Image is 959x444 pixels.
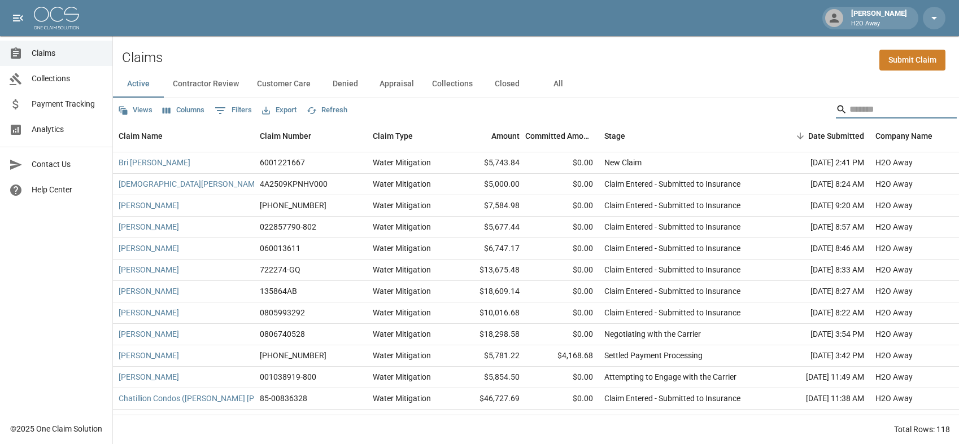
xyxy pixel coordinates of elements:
[119,178,261,190] a: [DEMOGRAPHIC_DATA][PERSON_NAME]
[260,371,316,383] div: 001038919-800
[533,71,583,98] button: All
[373,414,431,425] div: Water Mitigation
[768,238,870,260] div: [DATE] 8:46 AM
[452,388,525,410] div: $46,727.69
[32,98,103,110] span: Payment Tracking
[875,264,913,275] div: H2O Away
[373,285,431,297] div: Water Mitigation
[119,371,179,383] a: [PERSON_NAME]
[260,243,300,254] div: 060013611
[10,423,102,434] div: © 2025 One Claim Solution
[768,195,870,217] div: [DATE] 9:20 AM
[113,120,254,152] div: Claim Name
[604,200,740,211] div: Claim Entered - Submitted to Insurance
[894,424,950,435] div: Total Rows: 118
[604,414,701,425] div: Negotiating with the Carrier
[373,200,431,211] div: Water Mitigation
[875,178,913,190] div: H2O Away
[875,393,913,404] div: H2O Away
[373,264,431,275] div: Water Mitigation
[452,367,525,388] div: $5,854.50
[260,307,305,318] div: 0805993292
[452,345,525,367] div: $5,781.22
[260,414,316,425] div: 016241895-808
[373,371,431,383] div: Water Mitigation
[119,350,179,361] a: [PERSON_NAME]
[599,120,768,152] div: Stage
[260,328,305,340] div: 0806740528
[452,120,525,152] div: Amount
[119,243,179,254] a: [PERSON_NAME]
[604,328,701,340] div: Negotiating with the Carrier
[875,285,913,297] div: H2O Away
[604,371,736,383] div: Attempting to Engage with the Carrier
[875,221,913,232] div: H2O Away
[525,302,599,324] div: $0.00
[119,221,179,232] a: [PERSON_NAME]
[604,285,740,297] div: Claim Entered - Submitted to Insurance
[113,71,959,98] div: dynamic tabs
[452,410,525,431] div: $6,653.19
[7,7,29,29] button: open drawer
[373,221,431,232] div: Water Mitigation
[525,410,599,431] div: $0.00
[32,124,103,135] span: Analytics
[367,120,452,152] div: Claim Type
[604,307,740,318] div: Claim Entered - Submitted to Insurance
[875,243,913,254] div: H2O Away
[875,328,913,340] div: H2O Away
[525,120,599,152] div: Committed Amount
[525,152,599,174] div: $0.00
[875,157,913,168] div: H2O Away
[604,157,642,168] div: New Claim
[260,350,326,361] div: 01-009-269339
[604,264,740,275] div: Claim Entered - Submitted to Insurance
[260,264,300,275] div: 722274-GQ
[604,221,740,232] div: Claim Entered - Submitted to Insurance
[768,410,870,431] div: [DATE] 11:36 AM
[768,388,870,410] div: [DATE] 11:38 AM
[525,120,593,152] div: Committed Amount
[875,414,913,425] div: H2O Away
[525,388,599,410] div: $0.00
[373,328,431,340] div: Water Mitigation
[373,157,431,168] div: Water Mitigation
[808,120,864,152] div: Date Submitted
[32,47,103,59] span: Claims
[768,302,870,324] div: [DATE] 8:22 AM
[34,7,79,29] img: ocs-logo-white-transparent.png
[768,120,870,152] div: Date Submitted
[260,393,307,404] div: 85-00836328
[259,102,299,119] button: Export
[604,393,740,404] div: Claim Entered - Submitted to Insurance
[875,200,913,211] div: H2O Away
[304,102,350,119] button: Refresh
[452,238,525,260] div: $6,747.17
[373,307,431,318] div: Water Mitigation
[491,120,520,152] div: Amount
[122,50,163,66] h2: Claims
[768,174,870,195] div: [DATE] 8:24 AM
[525,238,599,260] div: $0.00
[373,243,431,254] div: Water Mitigation
[370,71,423,98] button: Appraisal
[768,281,870,302] div: [DATE] 8:27 AM
[851,19,907,29] p: H2O Away
[792,128,808,144] button: Sort
[254,120,367,152] div: Claim Number
[452,281,525,302] div: $18,609.14
[373,393,431,404] div: Water Mitigation
[452,174,525,195] div: $5,000.00
[525,367,599,388] div: $0.00
[875,120,932,152] div: Company Name
[482,71,533,98] button: Closed
[604,350,703,361] div: Settled Payment Processing
[452,324,525,345] div: $18,298.58
[119,328,179,340] a: [PERSON_NAME]
[452,217,525,238] div: $5,677.44
[768,217,870,238] div: [DATE] 8:57 AM
[119,157,190,168] a: Bri [PERSON_NAME]
[32,184,103,196] span: Help Center
[525,281,599,302] div: $0.00
[423,71,482,98] button: Collections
